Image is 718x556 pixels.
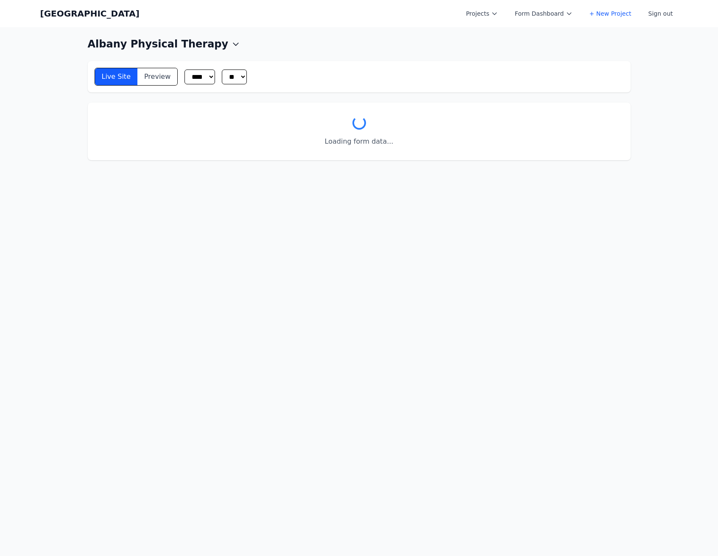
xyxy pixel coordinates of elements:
a: [GEOGRAPHIC_DATA] [40,8,140,19]
p: Loading form data... [101,136,617,147]
button: Form Dashboard [510,6,578,21]
button: Albany Physical Therapy [88,37,240,51]
button: Live Site [95,68,137,85]
button: Projects [461,6,503,21]
button: Preview [137,68,177,85]
a: + New Project [584,6,637,21]
button: Sign out [643,6,678,21]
